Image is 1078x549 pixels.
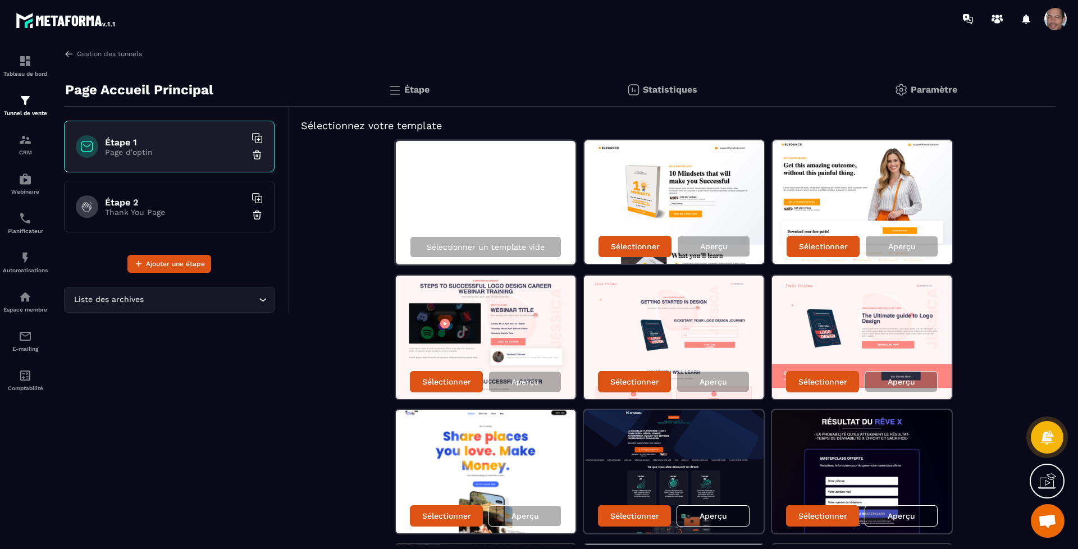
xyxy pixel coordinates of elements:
img: automations [19,251,32,264]
img: formation [19,94,32,107]
p: Planificateur [3,228,48,234]
p: Sélectionner [611,242,660,251]
p: Sélectionner [610,511,659,520]
p: Webinaire [3,189,48,195]
img: image [584,140,764,264]
img: trash [252,209,263,221]
p: Espace membre [3,306,48,313]
img: formation [19,133,32,147]
p: Étape [404,84,430,95]
img: trash [252,149,263,161]
img: image [773,140,952,264]
p: Automatisations [3,267,48,273]
p: Sélectionner [610,377,659,386]
img: automations [19,290,32,304]
a: accountantaccountantComptabilité [3,360,48,400]
button: Ajouter une étape [127,255,211,273]
a: schedulerschedulerPlanificateur [3,203,48,243]
img: scheduler [19,212,32,225]
img: bars.0d591741.svg [388,83,401,97]
a: automationsautomationsWebinaire [3,164,48,203]
a: Gestion des tunnels [64,49,142,59]
p: Page Accueil Principal [65,79,213,101]
a: formationformationTunnel de vente [3,85,48,125]
h5: Sélectionnez votre template [301,118,1044,134]
div: Search for option [64,287,275,313]
p: Sélectionner un template vide [427,243,545,251]
p: E-mailing [3,346,48,352]
p: Tableau de bord [3,71,48,77]
p: Sélectionner [798,377,847,386]
p: Sélectionner [799,242,848,251]
img: logo [16,10,117,30]
a: formationformationCRM [3,125,48,164]
p: CRM [3,149,48,155]
a: Ouvrir le chat [1031,504,1065,538]
img: image [584,276,764,399]
img: email [19,330,32,343]
span: Liste des archives [71,294,146,306]
img: stats.20deebd0.svg [627,83,640,97]
p: Aperçu [888,511,915,520]
a: formationformationTableau de bord [3,46,48,85]
p: Paramètre [911,84,957,95]
img: image [584,410,764,533]
img: image [772,276,952,399]
img: image [396,410,575,533]
p: Aperçu [511,377,539,386]
p: Comptabilité [3,385,48,391]
img: accountant [19,369,32,382]
p: Aperçu [700,511,727,520]
p: Sélectionner [422,377,471,386]
h6: Étape 1 [105,137,245,148]
a: automationsautomationsEspace membre [3,282,48,321]
a: automationsautomationsAutomatisations [3,243,48,282]
h6: Étape 2 [105,197,245,208]
p: Aperçu [700,377,727,386]
p: Sélectionner [422,511,471,520]
p: Aperçu [888,377,915,386]
p: Thank You Page [105,208,245,217]
img: arrow [64,49,74,59]
p: Tunnel de vente [3,110,48,116]
p: Sélectionner [798,511,847,520]
p: Page d'optin [105,148,245,157]
p: Aperçu [888,242,916,251]
img: automations [19,172,32,186]
p: Aperçu [700,242,728,251]
a: emailemailE-mailing [3,321,48,360]
p: Statistiques [643,84,697,95]
img: setting-gr.5f69749f.svg [894,83,908,97]
img: image [396,276,575,399]
span: Ajouter une étape [146,258,205,269]
img: image [772,410,952,533]
img: formation [19,54,32,68]
input: Search for option [146,294,256,306]
p: Aperçu [511,511,539,520]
